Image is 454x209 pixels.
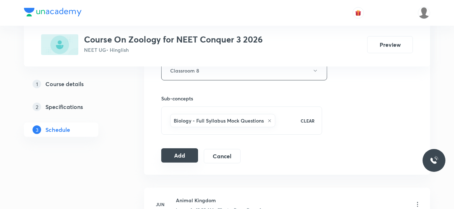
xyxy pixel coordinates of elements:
img: ttu [430,156,438,165]
h5: Specifications [45,103,83,111]
img: Arpita [418,7,430,19]
img: 569160D9-457C-4B94-8CC4-0947365D9DD2_plus.png [41,34,78,55]
img: avatar [355,10,361,16]
p: 2 [33,103,41,111]
button: Preview [367,36,413,53]
p: NEET UG • Hinglish [84,46,263,54]
h6: Biology - Full Syllabus Mock Questions [174,117,264,124]
button: avatar [352,7,364,19]
h5: Schedule [45,125,70,134]
p: 3 [33,125,41,134]
h6: Animal Kingdom [176,196,261,204]
a: 1Course details [24,77,121,91]
button: Cancel [204,149,241,163]
p: CLEAR [301,118,315,124]
p: 1 [33,80,41,88]
h5: Course details [45,80,84,88]
h6: Sub-concepts [161,95,322,102]
a: 2Specifications [24,100,121,114]
a: Company Logo [24,8,82,18]
button: Add [161,148,198,163]
h6: Jun [153,201,167,208]
button: Classroom 8 [161,61,327,80]
h3: Course On Zoology for NEET Conquer 3 2026 [84,34,263,45]
img: Company Logo [24,8,82,16]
